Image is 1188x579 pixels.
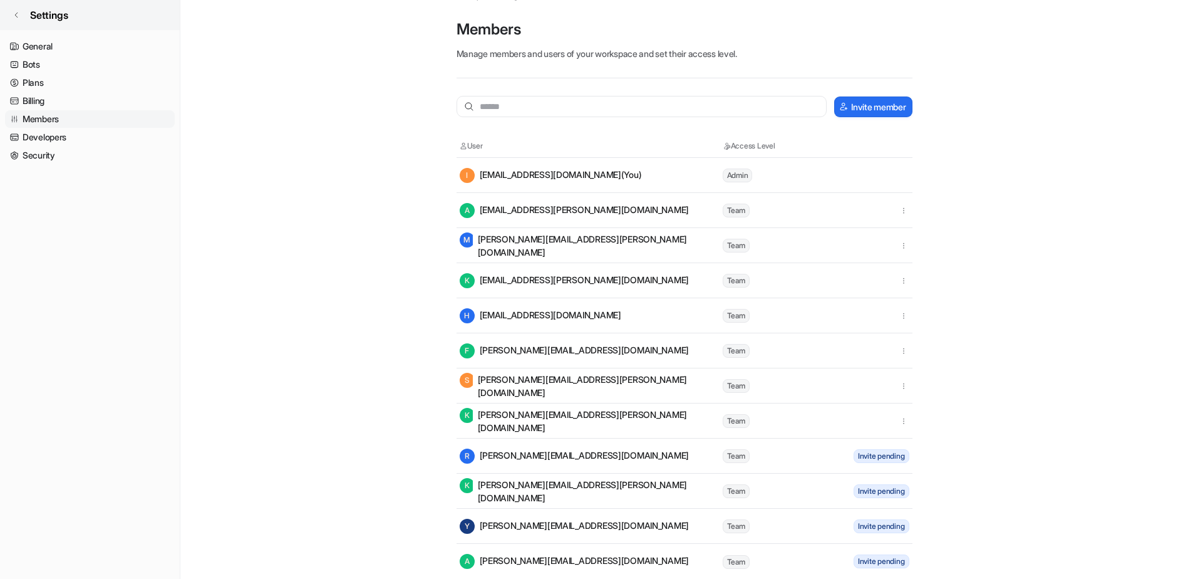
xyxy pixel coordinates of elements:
a: General [5,38,175,55]
div: [PERSON_NAME][EMAIL_ADDRESS][DOMAIN_NAME] [460,554,690,569]
a: Bots [5,56,175,73]
div: [EMAIL_ADDRESS][PERSON_NAME][DOMAIN_NAME] [460,273,690,288]
button: Invite member [834,96,912,117]
span: K [460,273,475,288]
span: Team [723,379,750,393]
a: Developers [5,128,175,146]
span: Team [723,239,750,253]
div: [PERSON_NAME][EMAIL_ADDRESS][PERSON_NAME][DOMAIN_NAME] [460,408,721,434]
span: F [460,343,475,358]
span: Settings [30,8,68,23]
span: Team [723,344,750,358]
span: Admin [723,169,753,182]
span: R [460,449,475,464]
span: I [460,168,475,183]
span: K [460,408,475,423]
th: User [459,140,722,152]
span: Invite pending [854,555,909,568]
a: Members [5,110,175,128]
span: A [460,203,475,218]
div: [EMAIL_ADDRESS][PERSON_NAME][DOMAIN_NAME] [460,203,690,218]
span: Team [723,274,750,288]
a: Security [5,147,175,164]
p: Members [457,19,912,39]
div: [PERSON_NAME][EMAIL_ADDRESS][PERSON_NAME][DOMAIN_NAME] [460,232,721,259]
div: [EMAIL_ADDRESS][DOMAIN_NAME] [460,308,621,323]
th: Access Level [722,140,835,152]
span: Invite pending [854,484,909,498]
div: [PERSON_NAME][EMAIL_ADDRESS][PERSON_NAME][DOMAIN_NAME] [460,478,721,504]
div: [PERSON_NAME][EMAIL_ADDRESS][DOMAIN_NAME] [460,519,690,534]
span: M [460,232,475,248]
div: [EMAIL_ADDRESS][DOMAIN_NAME] (You) [460,168,642,183]
p: Manage members and users of your workspace and set their access level. [457,47,912,60]
img: User [460,142,467,150]
span: Team [723,519,750,533]
span: K [460,478,475,493]
span: Team [723,309,750,323]
span: Team [723,449,750,463]
span: Team [723,414,750,428]
span: S [460,373,475,388]
span: Team [723,484,750,498]
a: Billing [5,92,175,110]
img: Access Level [723,142,731,150]
span: Team [723,204,750,217]
span: A [460,554,475,569]
a: Plans [5,74,175,91]
span: Invite pending [854,449,909,463]
span: Invite pending [854,519,909,533]
span: Team [723,555,750,569]
span: Y [460,519,475,534]
div: [PERSON_NAME][EMAIL_ADDRESS][DOMAIN_NAME] [460,449,690,464]
div: [PERSON_NAME][EMAIL_ADDRESS][PERSON_NAME][DOMAIN_NAME] [460,373,721,399]
span: H [460,308,475,323]
div: [PERSON_NAME][EMAIL_ADDRESS][DOMAIN_NAME] [460,343,690,358]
